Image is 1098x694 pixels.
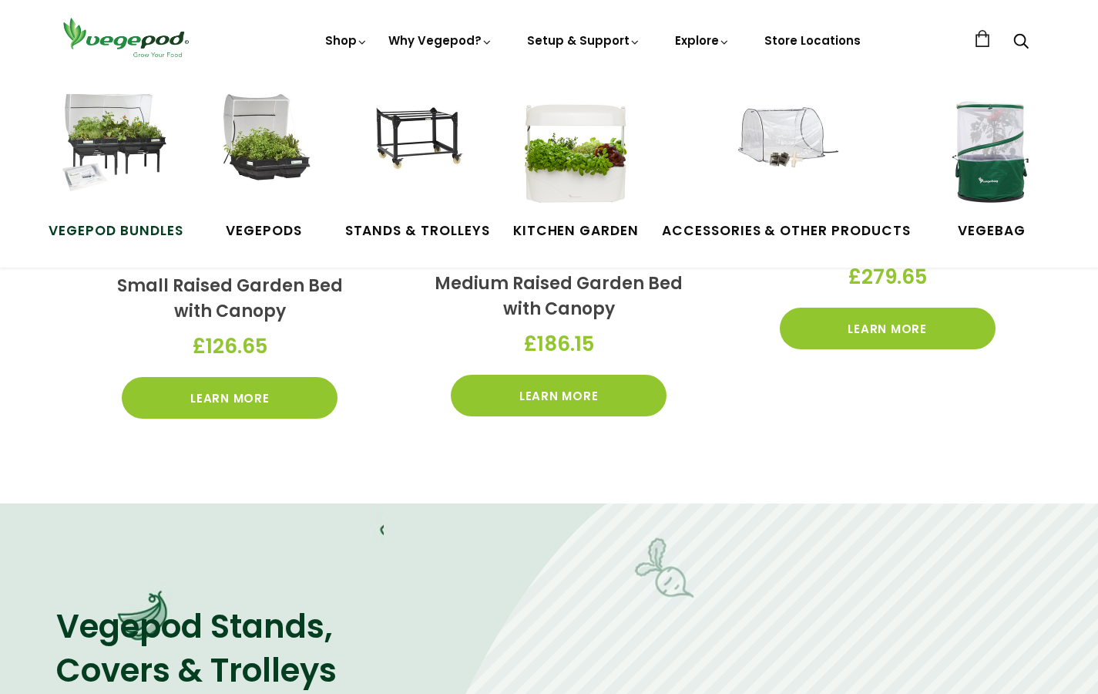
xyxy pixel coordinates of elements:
[207,94,322,210] img: Raised Garden Kits
[934,221,1049,241] span: VegeBag
[1013,35,1029,51] a: Search
[99,324,362,369] div: £126.65
[49,94,183,241] a: Vegepod Bundles
[207,221,322,241] span: Vegepods
[451,375,667,416] a: Learn More
[427,322,690,367] div: £186.15
[764,32,861,49] a: Store Locations
[345,221,490,241] span: Stands & Trolleys
[435,271,683,321] a: Medium Raised Garden Bed with Canopy
[360,94,475,210] img: Stands & Trolleys
[513,221,639,241] span: Kitchen Garden
[56,15,195,59] img: Vegepod
[345,94,490,241] a: Stands & Trolleys
[728,94,844,210] img: Accessories & Other Products
[388,32,493,49] a: Why Vegepod?
[122,377,337,419] a: Learn More
[780,308,996,349] a: Learn More
[207,94,322,241] a: Vegepods
[934,94,1049,210] img: VegeBag
[527,32,641,49] a: Setup & Support
[58,94,173,210] img: Vegepod Bundles
[675,32,730,49] a: Explore
[513,94,639,241] a: Kitchen Garden
[934,94,1049,241] a: VegeBag
[518,94,633,210] img: Kitchen Garden
[662,94,911,241] a: Accessories & Other Products
[117,274,343,323] a: Small Raised Garden Bed with Canopy
[662,221,911,241] span: Accessories & Other Products
[56,605,384,692] h2: Vegepod Stands, Covers & Trolleys
[325,32,368,92] a: Shop
[756,254,1019,300] div: £279.65
[49,221,183,241] span: Vegepod Bundles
